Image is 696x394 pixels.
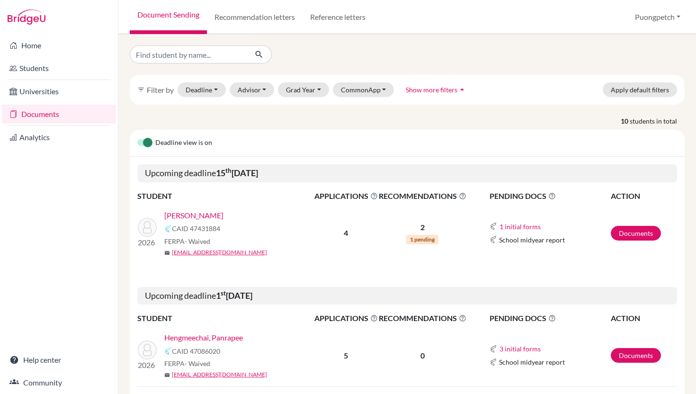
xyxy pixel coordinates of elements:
[2,105,116,124] a: Documents
[164,372,170,378] span: mail
[185,237,210,245] span: - Waived
[379,313,466,324] span: RECOMMENDATIONS
[499,357,565,367] span: School midyear report
[314,190,378,202] span: APPLICATIONS
[457,85,467,94] i: arrow_drop_up
[137,190,314,202] th: STUDENT
[379,190,466,202] span: RECOMMENDATIONS
[2,59,116,78] a: Students
[138,340,157,359] img: Hengmeechai, Panrapee
[611,348,661,363] a: Documents
[499,235,565,245] span: School midyear report
[2,128,116,147] a: Analytics
[2,36,116,55] a: Home
[610,312,677,324] th: ACTION
[137,86,145,93] i: filter_list
[499,343,541,354] button: 3 initial forms
[137,312,314,324] th: STUDENT
[490,190,610,202] span: PENDING DOCS
[610,190,677,202] th: ACTION
[147,85,174,94] span: Filter by
[178,82,226,97] button: Deadline
[314,313,378,324] span: APPLICATIONS
[137,287,677,305] h5: Upcoming deadline
[138,359,157,371] p: 2026
[172,248,267,257] a: [EMAIL_ADDRESS][DOMAIN_NAME]
[490,313,610,324] span: PENDING DOCS
[164,210,223,221] a: [PERSON_NAME]
[490,223,497,230] img: Common App logo
[164,250,170,256] span: mail
[344,351,348,360] b: 5
[164,225,172,233] img: Common App logo
[137,164,677,182] h5: Upcoming deadline
[138,237,157,248] p: 2026
[216,168,258,178] b: 15 [DATE]
[333,82,394,97] button: CommonApp
[344,228,348,237] b: 4
[138,218,157,237] img: Bower, Issara
[379,222,466,233] p: 2
[611,226,661,241] a: Documents
[130,45,247,63] input: Find student by name...
[225,167,232,174] sup: th
[278,82,329,97] button: Grad Year
[216,290,252,301] b: 1 [DATE]
[221,289,226,297] sup: st
[490,345,497,353] img: Common App logo
[155,137,212,149] span: Deadline view is on
[2,373,116,392] a: Community
[164,347,172,355] img: Common App logo
[172,346,220,356] span: CAID 47086020
[2,82,116,101] a: Universities
[2,350,116,369] a: Help center
[630,116,685,126] span: students in total
[406,86,457,94] span: Show more filters
[230,82,275,97] button: Advisor
[621,116,630,126] strong: 10
[398,82,475,97] button: Show more filtersarrow_drop_up
[172,224,220,233] span: CAID 47431884
[8,9,45,25] img: Bridge-U
[164,236,210,246] span: FERPA
[499,221,541,232] button: 1 initial forms
[490,236,497,243] img: Common App logo
[406,235,438,244] span: 1 pending
[185,359,210,367] span: - Waived
[603,82,677,97] button: Apply default filters
[631,8,685,26] button: Puongpetch
[379,350,466,361] p: 0
[490,358,497,366] img: Common App logo
[164,332,243,343] a: Hengmeechai, Panrapee
[172,370,267,379] a: [EMAIL_ADDRESS][DOMAIN_NAME]
[164,358,210,368] span: FERPA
